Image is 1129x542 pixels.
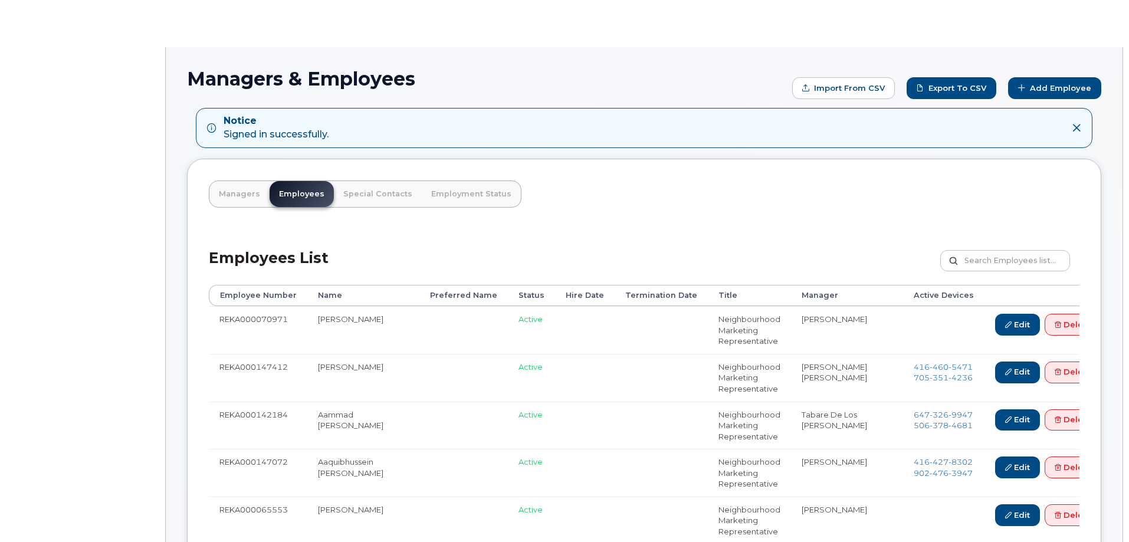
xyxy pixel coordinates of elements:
[187,68,786,89] h1: Managers & Employees
[518,457,543,467] span: Active
[914,457,973,467] span: 416
[209,306,307,354] td: REKA000070971
[307,285,419,306] th: Name
[1045,409,1101,431] a: Delete
[930,468,949,478] span: 476
[995,456,1040,478] a: Edit
[209,354,307,402] td: REKA000147412
[995,314,1040,336] a: Edit
[914,410,973,419] a: 6473269947
[518,410,543,419] span: Active
[802,372,892,383] li: [PERSON_NAME]
[1045,504,1101,526] a: Delete
[615,285,708,306] th: Termination Date
[914,468,973,478] span: 902
[555,285,615,306] th: Hire Date
[708,402,791,449] td: Neighbourhood Marketing Representative
[930,410,949,419] span: 326
[334,181,422,207] a: Special Contacts
[1008,77,1101,99] a: Add Employee
[708,306,791,354] td: Neighbourhood Marketing Representative
[907,77,996,99] a: Export to CSV
[792,77,895,99] form: Import from CSV
[949,373,973,382] span: 4236
[930,421,949,430] span: 378
[209,250,329,285] h2: Employees List
[209,285,307,306] th: Employee Number
[995,362,1040,383] a: Edit
[930,373,949,382] span: 351
[224,114,329,128] strong: Notice
[914,410,973,419] span: 647
[419,285,508,306] th: Preferred Name
[224,114,329,142] div: Signed in successfully.
[518,362,543,372] span: Active
[708,285,791,306] th: Title
[708,354,791,402] td: Neighbourhood Marketing Representative
[914,457,973,467] a: 4164278302
[995,504,1040,526] a: Edit
[1045,456,1101,478] a: Delete
[949,468,973,478] span: 3947
[307,354,419,402] td: [PERSON_NAME]
[791,285,903,306] th: Manager
[949,457,973,467] span: 8302
[914,468,973,478] a: 9024763947
[802,504,892,515] li: [PERSON_NAME]
[995,409,1040,431] a: Edit
[209,449,307,497] td: REKA000147072
[802,362,892,373] li: [PERSON_NAME]
[930,362,949,372] span: 460
[914,421,973,430] a: 5063784681
[1045,314,1101,336] a: Delete
[209,181,270,207] a: Managers
[307,306,419,354] td: [PERSON_NAME]
[802,409,892,431] li: Tabare De Los [PERSON_NAME]
[307,402,419,449] td: Aammad [PERSON_NAME]
[914,421,973,430] span: 506
[914,362,973,372] a: 4164605471
[209,402,307,449] td: REKA000142184
[903,285,984,306] th: Active Devices
[802,314,892,325] li: [PERSON_NAME]
[708,449,791,497] td: Neighbourhood Marketing Representative
[914,373,973,382] a: 7053514236
[914,362,973,372] span: 416
[270,181,334,207] a: Employees
[422,181,521,207] a: Employment Status
[930,457,949,467] span: 427
[518,314,543,324] span: Active
[802,456,892,468] li: [PERSON_NAME]
[949,410,973,419] span: 9947
[949,421,973,430] span: 4681
[1045,362,1101,383] a: Delete
[307,449,419,497] td: Aaquibhussein [PERSON_NAME]
[949,362,973,372] span: 5471
[508,285,555,306] th: Status
[518,505,543,514] span: Active
[914,373,973,382] span: 705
